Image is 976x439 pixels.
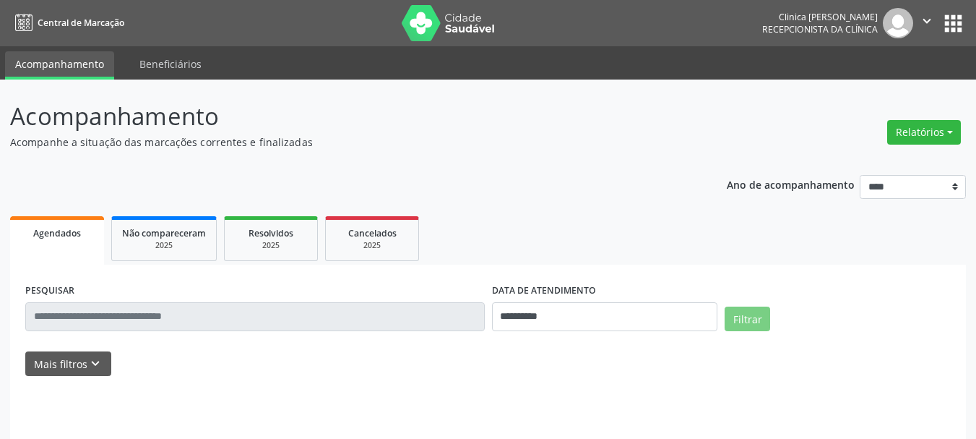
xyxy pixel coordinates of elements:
[5,51,114,80] a: Acompanhamento
[33,227,81,239] span: Agendados
[336,240,408,251] div: 2025
[913,8,941,38] button: 
[25,351,111,377] button: Mais filtroskeyboard_arrow_down
[10,11,124,35] a: Central de Marcação
[725,307,770,331] button: Filtrar
[129,51,212,77] a: Beneficiários
[727,175,855,193] p: Ano de acompanhamento
[235,240,307,251] div: 2025
[919,13,935,29] i: 
[10,135,679,150] p: Acompanhe a situação das marcações correntes e finalizadas
[883,8,913,38] img: img
[87,356,103,372] i: keyboard_arrow_down
[122,227,206,239] span: Não compareceram
[887,120,961,145] button: Relatórios
[38,17,124,29] span: Central de Marcação
[762,11,878,23] div: Clinica [PERSON_NAME]
[122,240,206,251] div: 2025
[10,98,679,135] p: Acompanhamento
[348,227,397,239] span: Cancelados
[25,280,74,302] label: PESQUISAR
[941,11,966,36] button: apps
[762,23,878,35] span: Recepcionista da clínica
[492,280,596,302] label: DATA DE ATENDIMENTO
[249,227,293,239] span: Resolvidos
